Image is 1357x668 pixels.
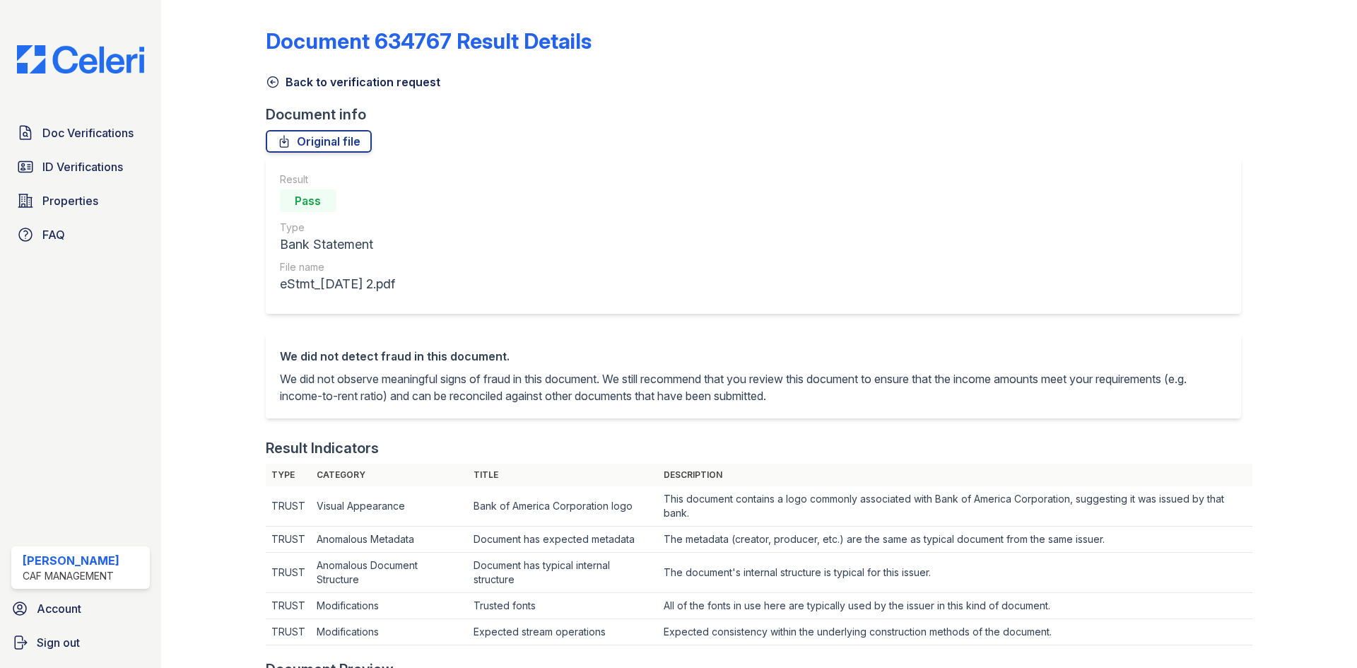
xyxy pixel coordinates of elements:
div: CAF Management [23,569,119,583]
div: File name [280,260,395,274]
td: Bank of America Corporation logo [468,486,658,527]
th: Category [311,464,468,486]
td: This document contains a logo commonly associated with Bank of America Corporation, suggesting it... [658,486,1252,527]
a: Document 634767 Result Details [266,28,592,54]
div: Document info [266,105,1252,124]
a: ID Verifications [11,153,150,181]
div: Pass [280,189,336,212]
div: [PERSON_NAME] [23,552,119,569]
td: The document's internal structure is typical for this issuer. [658,553,1252,593]
td: TRUST [266,619,311,645]
td: Modifications [311,593,468,619]
td: Anomalous Document Structure [311,553,468,593]
div: Type [280,221,395,235]
a: Account [6,594,155,623]
div: Bank Statement [280,235,395,254]
span: ID Verifications [42,158,123,175]
span: Account [37,600,81,617]
td: TRUST [266,553,311,593]
td: Trusted fonts [468,593,658,619]
td: Expected stream operations [468,619,658,645]
div: We did not detect fraud in this document. [280,348,1227,365]
td: Document has expected metadata [468,527,658,553]
a: Doc Verifications [11,119,150,147]
div: Result Indicators [266,438,379,458]
a: Properties [11,187,150,215]
a: Original file [266,130,372,153]
p: We did not observe meaningful signs of fraud in this document. We still recommend that you review... [280,370,1227,404]
th: Type [266,464,311,486]
a: Sign out [6,628,155,657]
span: Doc Verifications [42,124,134,141]
td: The metadata (creator, producer, etc.) are the same as typical document from the same issuer. [658,527,1252,553]
td: TRUST [266,593,311,619]
span: Sign out [37,634,80,651]
td: Modifications [311,619,468,645]
td: TRUST [266,527,311,553]
span: Properties [42,192,98,209]
td: Expected consistency within the underlying construction methods of the document. [658,619,1252,645]
td: Anomalous Metadata [311,527,468,553]
th: Title [468,464,658,486]
div: Result [280,172,395,187]
a: FAQ [11,221,150,249]
td: All of the fonts in use here are typically used by the issuer in this kind of document. [658,593,1252,619]
td: TRUST [266,486,311,527]
div: eStmt_[DATE] 2.pdf [280,274,395,294]
a: Back to verification request [266,74,440,90]
td: Document has typical internal structure [468,553,658,593]
td: Visual Appearance [311,486,468,527]
span: FAQ [42,226,65,243]
th: Description [658,464,1252,486]
img: CE_Logo_Blue-a8612792a0a2168367f1c8372b55b34899dd931a85d93a1a3d3e32e68fde9ad4.png [6,45,155,74]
